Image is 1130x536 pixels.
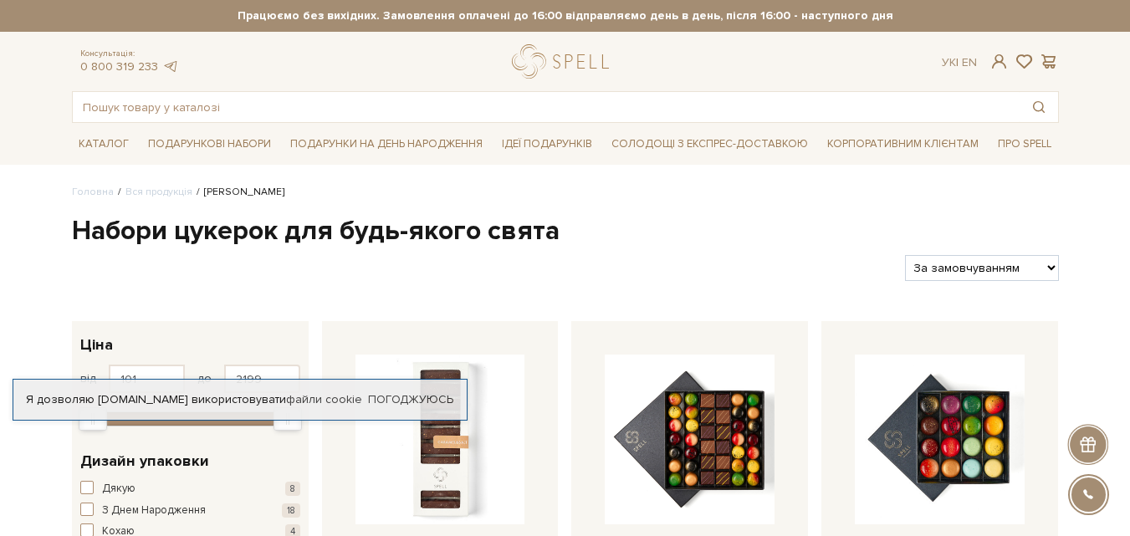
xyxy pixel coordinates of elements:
a: Про Spell [991,131,1058,157]
button: Пошук товару у каталозі [1020,92,1058,122]
div: Ук [942,55,977,70]
span: від [80,371,96,386]
span: 18 [282,503,300,518]
a: Корпоративним клієнтам [821,131,985,157]
span: Дякую [102,481,135,498]
span: до [197,371,212,386]
strong: Працюємо без вихідних. Замовлення оплачені до 16:00 відправляємо день в день, після 16:00 - насту... [72,8,1059,23]
span: З Днем Народження [102,503,206,519]
span: | [956,55,959,69]
h1: Набори цукерок для будь-якого свята [72,214,1059,249]
button: Дякую 8 [80,481,300,498]
span: Консультація: [80,48,179,59]
span: 8 [285,482,300,496]
a: En [962,55,977,69]
a: Подарункові набори [141,131,278,157]
div: Я дозволяю [DOMAIN_NAME] використовувати [13,392,467,407]
input: Пошук товару у каталозі [73,92,1020,122]
a: logo [512,44,616,79]
a: Ідеї подарунків [495,131,599,157]
a: Вся продукція [125,186,192,198]
a: telegram [162,59,179,74]
li: [PERSON_NAME] [192,185,284,200]
button: З Днем Народження 18 [80,503,300,519]
a: Головна [72,186,114,198]
a: Подарунки на День народження [284,131,489,157]
input: Ціна [224,365,300,393]
input: Ціна [109,365,185,393]
a: Погоджуюсь [368,392,453,407]
a: Солодощі з експрес-доставкою [605,130,815,158]
a: 0 800 319 233 [80,59,158,74]
span: Ціна [80,334,113,356]
a: файли cookie [286,392,362,406]
span: Дизайн упаковки [80,450,209,472]
a: Каталог [72,131,135,157]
